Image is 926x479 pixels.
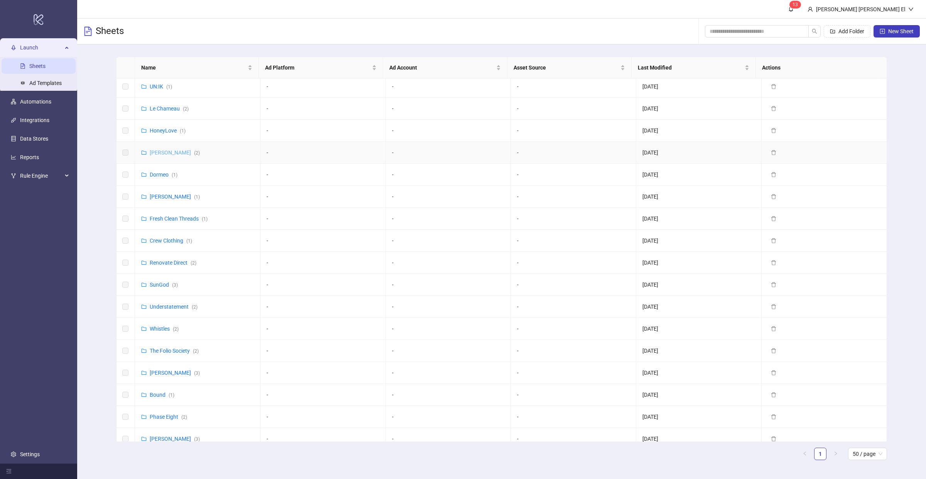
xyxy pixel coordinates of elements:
td: [DATE] [636,318,762,340]
span: delete [771,392,776,397]
a: [PERSON_NAME](3) [150,370,200,376]
td: - [511,296,636,318]
a: Understatement(2) [150,304,198,310]
td: [DATE] [636,384,762,406]
span: folder [141,348,147,353]
td: - [386,230,511,252]
button: left [799,448,811,460]
td: - [386,318,511,340]
td: - [386,296,511,318]
a: Renovate Direct(2) [150,260,196,266]
td: - [260,296,386,318]
span: delete [771,260,776,265]
a: Integrations [20,117,49,124]
a: [PERSON_NAME](2) [150,149,200,156]
a: Phase Eight(2) [150,414,187,420]
td: - [511,186,636,208]
span: user [808,7,813,12]
td: [DATE] [636,406,762,428]
td: - [386,98,511,120]
span: delete [771,238,776,243]
span: file-text [83,27,93,36]
a: Le Chameau(2) [150,105,189,112]
span: folder [141,128,147,133]
td: - [260,76,386,98]
td: - [386,208,511,230]
span: 50 / page [853,448,882,460]
a: The Folio Society(2) [150,348,199,354]
span: Last Modified [638,63,743,72]
span: Ad Platform [265,63,370,72]
a: Fresh Clean Threads(1) [150,216,208,222]
span: delete [771,106,776,111]
span: delete [771,414,776,420]
th: Asset Source [507,57,632,78]
td: - [260,406,386,428]
span: ( 2 ) [194,150,200,156]
span: fork [11,173,16,179]
td: - [511,318,636,340]
button: New Sheet [874,25,920,37]
span: delete [771,216,776,221]
td: - [511,230,636,252]
td: - [386,340,511,362]
span: delete [771,282,776,287]
span: ( 1 ) [186,238,192,244]
span: delete [771,436,776,442]
span: search [812,29,817,34]
span: delete [771,194,776,199]
td: [DATE] [636,208,762,230]
td: - [260,186,386,208]
span: delete [771,370,776,375]
a: HoneyLove(1) [150,127,186,134]
td: - [260,318,386,340]
span: 1 [793,2,795,7]
a: UN:IK(1) [150,83,172,90]
span: ( 2 ) [193,348,199,354]
span: ( 2 ) [183,106,189,112]
td: - [386,428,511,450]
li: Next Page [830,448,842,460]
span: folder [141,392,147,397]
span: folder-add [830,29,835,34]
a: Dormeo(1) [150,172,177,178]
span: delete [771,150,776,155]
td: - [386,252,511,274]
a: Bound(1) [150,392,174,398]
div: Page Size [848,448,887,460]
td: - [260,274,386,296]
td: - [386,164,511,186]
span: ( 2 ) [191,260,196,266]
td: - [511,428,636,450]
span: ( 1 ) [172,172,177,178]
span: Add Folder [838,28,864,34]
td: - [511,384,636,406]
td: - [386,274,511,296]
span: ( 1 ) [180,128,186,134]
td: [DATE] [636,230,762,252]
span: 3 [795,2,798,7]
li: Previous Page [799,448,811,460]
span: folder [141,282,147,287]
span: down [908,7,914,12]
span: Asset Source [514,63,619,72]
td: - [511,120,636,142]
span: rocket [11,45,16,51]
button: Add Folder [824,25,870,37]
td: - [511,252,636,274]
span: ( 1 ) [194,194,200,200]
td: - [511,98,636,120]
span: folder [141,414,147,420]
th: Ad Account [383,57,507,78]
span: ( 1 ) [169,392,174,398]
span: ( 1 ) [166,84,172,90]
span: left [803,451,807,456]
td: - [260,252,386,274]
td: [DATE] [636,98,762,120]
span: bell [788,6,794,12]
span: folder [141,370,147,375]
span: ( 2 ) [181,414,187,420]
span: ( 3 ) [172,282,178,288]
th: Actions [756,57,880,78]
td: - [260,164,386,186]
